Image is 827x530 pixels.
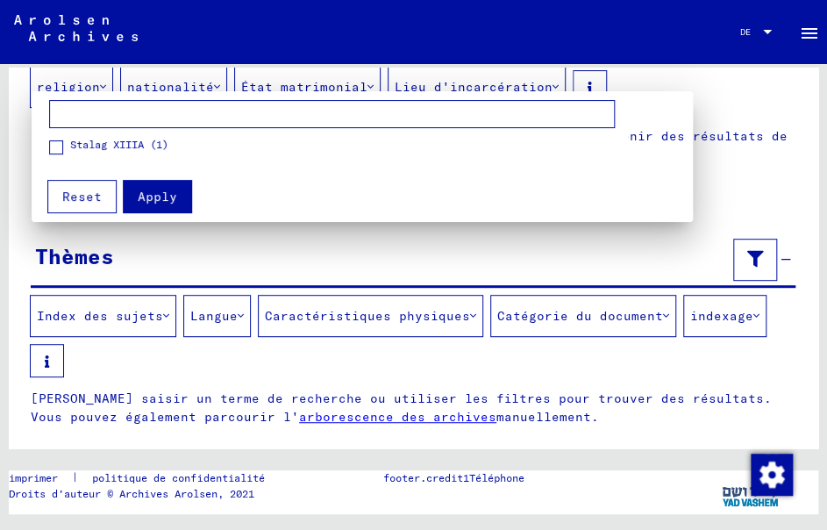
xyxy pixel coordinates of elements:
[70,137,168,153] span: Stalag XIIIA (1)
[123,180,192,213] button: Apply
[47,180,117,213] button: Reset
[751,454,793,496] img: Modifier le consentement
[62,189,102,204] span: Reset
[138,189,177,204] span: Apply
